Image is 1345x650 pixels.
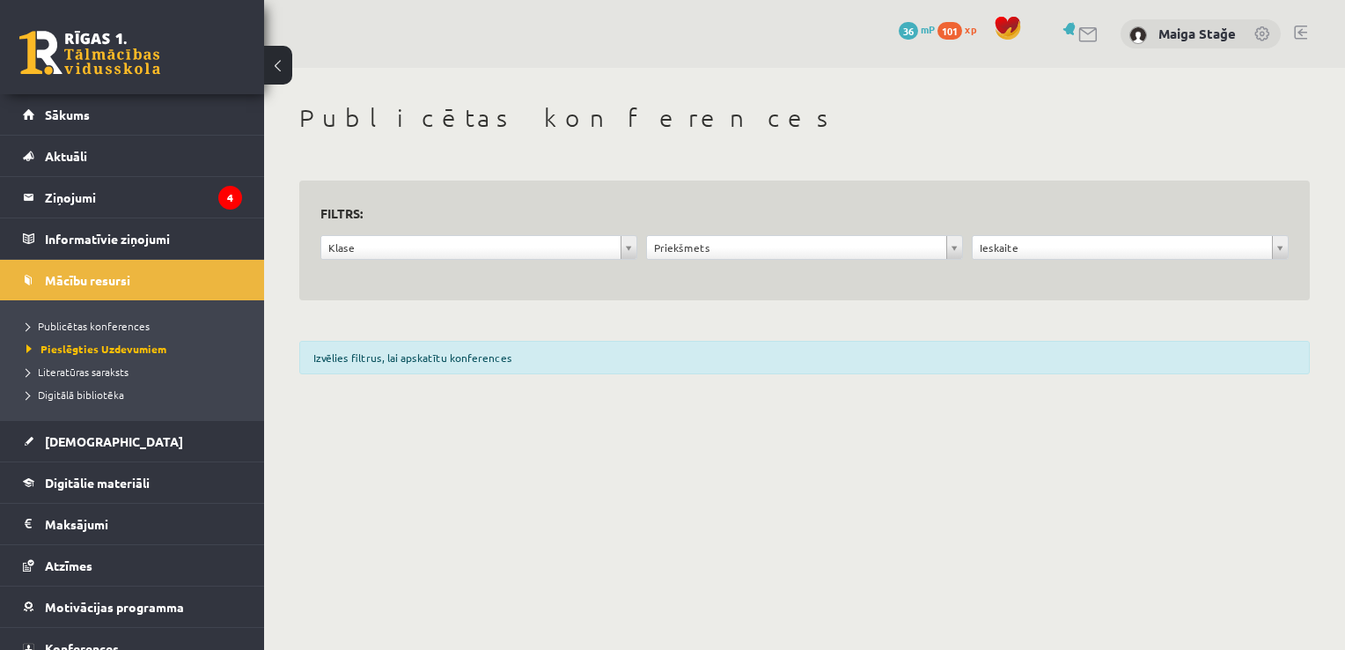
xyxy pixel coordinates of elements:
[654,236,939,259] span: Priekšmets
[45,558,92,573] span: Atzīmes
[45,475,150,491] span: Digitālie materiāli
[45,107,90,122] span: Sākums
[45,599,184,615] span: Motivācijas programma
[45,504,242,544] legend: Maksājumi
[23,177,242,218] a: Ziņojumi4
[23,587,242,627] a: Motivācijas programma
[26,319,150,333] span: Publicētas konferences
[921,22,935,36] span: mP
[23,545,242,586] a: Atzīmes
[45,433,183,449] span: [DEMOGRAPHIC_DATA]
[899,22,935,36] a: 36 mP
[980,236,1265,259] span: Ieskaite
[23,94,242,135] a: Sākums
[1158,25,1236,42] a: Maiga Stağe
[26,364,246,380] a: Literatūras saraksts
[23,136,242,176] a: Aktuāli
[965,22,976,36] span: xp
[321,236,636,259] a: Klase
[26,342,166,356] span: Pieslēgties Uzdevumiem
[26,365,129,379] span: Literatūras saraksts
[23,504,242,544] a: Maksājumi
[26,318,246,334] a: Publicētas konferences
[23,462,242,503] a: Digitālie materiāli
[19,31,160,75] a: Rīgas 1. Tālmācības vidusskola
[23,421,242,462] a: [DEMOGRAPHIC_DATA]
[899,22,918,40] span: 36
[26,388,124,402] span: Digitālā bibliotēka
[1129,26,1147,44] img: Maiga Stağe
[299,103,1310,133] h1: Publicētas konferences
[647,236,962,259] a: Priekšmets
[45,177,242,218] legend: Ziņojumi
[26,387,246,403] a: Digitālā bibliotēka
[218,186,242,210] i: 4
[45,218,242,259] legend: Informatīvie ziņojumi
[320,202,1268,225] h3: Filtrs:
[23,260,242,300] a: Mācību resursi
[328,236,614,259] span: Klase
[45,148,87,164] span: Aktuāli
[45,272,130,288] span: Mācību resursi
[937,22,962,40] span: 101
[937,22,985,36] a: 101 xp
[23,218,242,259] a: Informatīvie ziņojumi
[973,236,1288,259] a: Ieskaite
[26,341,246,357] a: Pieslēgties Uzdevumiem
[299,341,1310,374] div: Izvēlies filtrus, lai apskatītu konferences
